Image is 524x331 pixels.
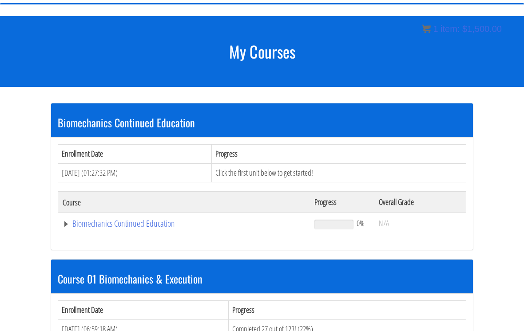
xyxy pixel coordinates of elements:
[310,192,374,213] th: Progress
[211,144,466,163] th: Progress
[58,301,229,320] th: Enrollment Date
[422,24,431,33] img: icon11.png
[63,219,306,228] a: Biomechanics Continued Education
[433,24,438,34] span: 1
[441,24,460,34] span: item:
[374,192,466,213] th: Overall Grade
[357,218,365,228] span: 0%
[58,192,310,213] th: Course
[58,163,212,182] td: [DATE] (01:27:32 PM)
[58,144,212,163] th: Enrollment Date
[229,301,466,320] th: Progress
[462,24,502,34] bdi: 1,500.00
[422,24,502,34] a: 1 item: $1,500.00
[462,24,467,34] span: $
[58,117,466,128] h3: Biomechanics Continued Education
[374,213,466,234] td: N/A
[211,163,466,182] td: Click the first unit below to get started!
[58,273,466,284] h3: Course 01 Biomechanics & Execution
